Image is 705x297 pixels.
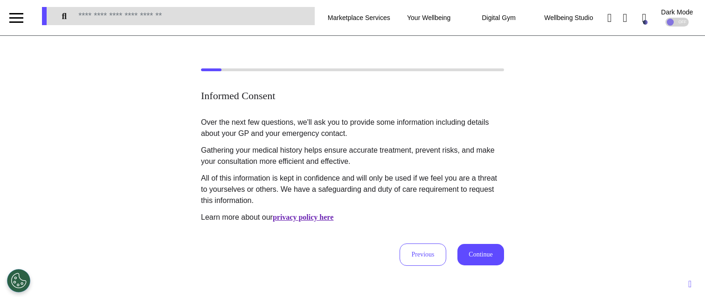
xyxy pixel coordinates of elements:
button: Continue [457,244,504,265]
div: Dark Mode [661,9,693,15]
div: Digital Gym [464,5,534,31]
p: Learn more about our [201,212,504,223]
div: OFF [665,18,689,27]
button: Open Preferences [7,269,30,292]
a: privacy policy here [273,213,333,221]
div: Marketplace Services [324,5,394,31]
h2: Informed Consent [201,90,504,102]
div: Your Wellbeing [394,5,464,31]
button: Previous [400,243,446,266]
p: Over the next few questions, we'll ask you to provide some information including details about yo... [201,117,504,139]
p: Gathering your medical history helps ensure accurate treatment, prevent risks, and make your cons... [201,145,504,167]
div: Wellbeing Studio [534,5,604,31]
p: All of this information is kept in confidence and will only be used if we feel you are a threat t... [201,173,504,206]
